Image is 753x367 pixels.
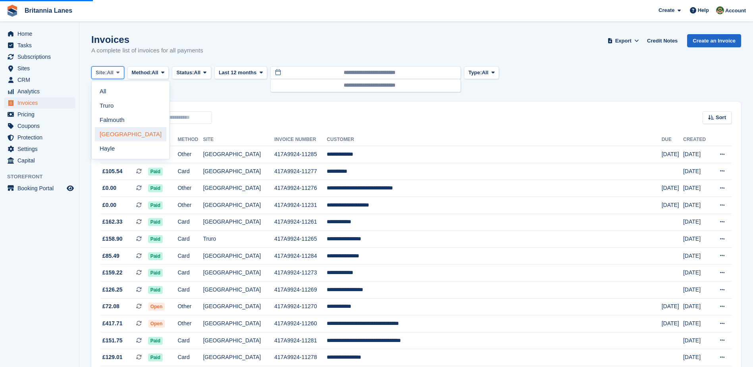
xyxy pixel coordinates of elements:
[683,315,711,332] td: [DATE]
[17,51,65,62] span: Subscriptions
[17,63,65,74] span: Sites
[327,133,661,146] th: Customer
[274,180,327,197] td: 417A9924-11276
[4,109,75,120] a: menu
[662,180,683,197] td: [DATE]
[683,349,711,366] td: [DATE]
[102,302,119,311] span: £72.08
[177,197,203,214] td: Other
[177,231,203,248] td: Card
[17,28,65,39] span: Home
[274,247,327,265] td: 417A9924-11284
[95,141,166,156] a: Hayle
[148,184,163,192] span: Paid
[687,34,741,47] a: Create an Invoice
[172,66,211,79] button: Status: All
[95,84,166,99] a: All
[716,6,724,14] img: Sam Wooldridge
[102,353,123,361] span: £129.01
[274,315,327,332] td: 417A9924-11260
[102,218,123,226] span: £162.33
[17,120,65,131] span: Coupons
[177,247,203,265] td: Card
[4,97,75,108] a: menu
[683,247,711,265] td: [DATE]
[17,74,65,85] span: CRM
[148,269,163,277] span: Paid
[148,303,165,311] span: Open
[177,163,203,180] td: Card
[148,320,165,328] span: Open
[683,133,711,146] th: Created
[662,315,683,332] td: [DATE]
[274,265,327,282] td: 417A9924-11273
[468,69,482,77] span: Type:
[65,183,75,193] a: Preview store
[148,337,163,345] span: Paid
[274,281,327,298] td: 417A9924-11269
[102,167,123,176] span: £105.54
[17,155,65,166] span: Capital
[683,332,711,349] td: [DATE]
[274,349,327,366] td: 417A9924-11278
[219,69,256,77] span: Last 12 months
[203,146,274,163] td: [GEOGRAPHIC_DATA]
[644,34,681,47] a: Credit Notes
[4,155,75,166] a: menu
[148,252,163,260] span: Paid
[91,66,124,79] button: Site: All
[274,298,327,315] td: 417A9924-11270
[662,197,683,214] td: [DATE]
[102,201,116,209] span: £0.00
[102,268,123,277] span: £159.22
[17,183,65,194] span: Booking Portal
[214,66,267,79] button: Last 12 months
[4,40,75,51] a: menu
[203,349,274,366] td: [GEOGRAPHIC_DATA]
[17,132,65,143] span: Protection
[203,265,274,282] td: [GEOGRAPHIC_DATA]
[725,7,746,15] span: Account
[464,66,499,79] button: Type: All
[683,197,711,214] td: [DATE]
[274,163,327,180] td: 417A9924-11277
[203,332,274,349] td: [GEOGRAPHIC_DATA]
[194,69,201,77] span: All
[95,99,166,113] a: Truro
[91,34,203,45] h1: Invoices
[716,114,726,122] span: Sort
[132,69,152,77] span: Method:
[683,180,711,197] td: [DATE]
[148,286,163,294] span: Paid
[203,281,274,298] td: [GEOGRAPHIC_DATA]
[96,69,107,77] span: Site:
[127,66,169,79] button: Method: All
[177,298,203,315] td: Other
[659,6,674,14] span: Create
[177,315,203,332] td: Other
[176,69,194,77] span: Status:
[203,197,274,214] td: [GEOGRAPHIC_DATA]
[683,146,711,163] td: [DATE]
[274,231,327,248] td: 417A9924-11265
[4,63,75,74] a: menu
[148,235,163,243] span: Paid
[6,5,18,17] img: stora-icon-8386f47178a22dfd0bd8f6a31ec36ba5ce8667c1dd55bd0f319d3a0aa187defe.svg
[4,51,75,62] a: menu
[7,173,79,181] span: Storefront
[4,28,75,39] a: menu
[102,286,123,294] span: £126.25
[683,281,711,298] td: [DATE]
[177,180,203,197] td: Other
[274,133,327,146] th: Invoice Number
[17,109,65,120] span: Pricing
[698,6,709,14] span: Help
[615,37,632,45] span: Export
[274,146,327,163] td: 417A9924-11285
[683,265,711,282] td: [DATE]
[177,332,203,349] td: Card
[102,252,119,260] span: £85.49
[102,336,123,345] span: £151.75
[102,235,123,243] span: £158.90
[274,332,327,349] td: 417A9924-11281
